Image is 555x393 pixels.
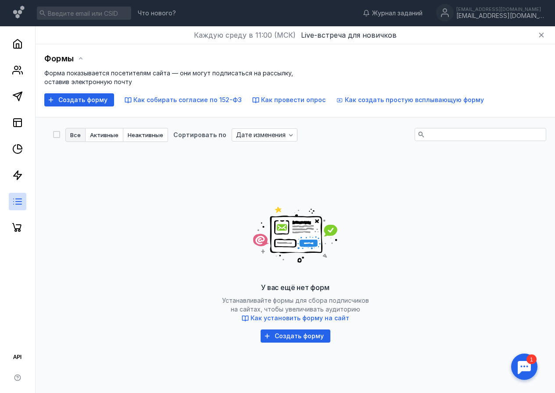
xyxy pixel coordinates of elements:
button: Дате изменения [232,128,297,142]
span: Создать форму [275,333,324,340]
button: Создать форму [44,93,114,106]
span: Устанавливайте формы для сбора подписчиков на сайтах, чтобы увеличивать аудиторию [208,297,383,322]
span: Каждую среду в 11:00 (МСК) [194,30,296,40]
a: Что нового? [133,10,180,16]
span: Дате изменения [236,131,286,139]
button: Активные [86,128,123,142]
button: Как создать простую всплывающую форму [336,96,484,104]
button: Как собирать согласие по 152-ФЗ [125,96,242,104]
div: Сортировать по [173,132,226,138]
span: Журнал заданий [372,9,423,18]
span: Формы [44,54,74,63]
a: Журнал заданий [358,9,427,18]
div: [EMAIL_ADDRESS][DOMAIN_NAME] [456,12,544,20]
button: Как установить форму на сайт [242,314,349,322]
button: Все [65,128,86,142]
input: Введите email или CSID [37,7,131,20]
button: Как провести опрос [252,96,326,104]
button: Неактивные [123,128,168,142]
span: Форма показывается посетителям сайта — они могут подписаться на рассылку, оставив электронную почту [44,69,293,85]
span: Все [70,132,81,138]
span: Как установить форму на сайт [251,314,349,322]
span: У вас ещё нет форм [261,283,329,292]
span: Создать форму [58,96,107,104]
button: Live-встреча для новичков [301,30,397,40]
div: 1 [20,5,30,15]
span: Как создать простую всплывающую форму [345,96,484,103]
span: Как собирать согласие по 152-ФЗ [133,96,242,103]
button: Создать форму [261,329,330,343]
div: [EMAIL_ADDRESS][DOMAIN_NAME] [456,7,544,12]
span: Активные [90,132,118,138]
span: Неактивные [128,132,163,138]
span: Что нового? [138,10,176,16]
span: Live-встреча для новичков [301,31,397,39]
span: Как провести опрос [261,96,326,103]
